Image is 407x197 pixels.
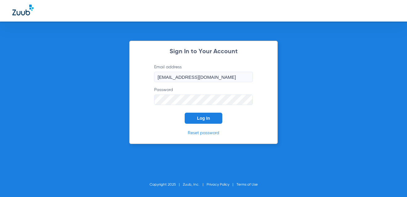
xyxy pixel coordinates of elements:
[183,182,207,188] li: Zuub, Inc.
[154,94,253,105] input: Password
[236,183,258,187] a: Terms of Use
[188,131,219,135] a: Reset password
[185,113,222,124] button: Log In
[197,116,210,121] span: Log In
[145,49,262,55] h2: Sign In to Your Account
[12,5,34,15] img: Zuub Logo
[154,72,253,82] input: Email address
[154,87,253,105] label: Password
[376,167,407,197] iframe: Chat Widget
[207,183,229,187] a: Privacy Policy
[154,64,253,82] label: Email address
[150,182,183,188] li: Copyright 2025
